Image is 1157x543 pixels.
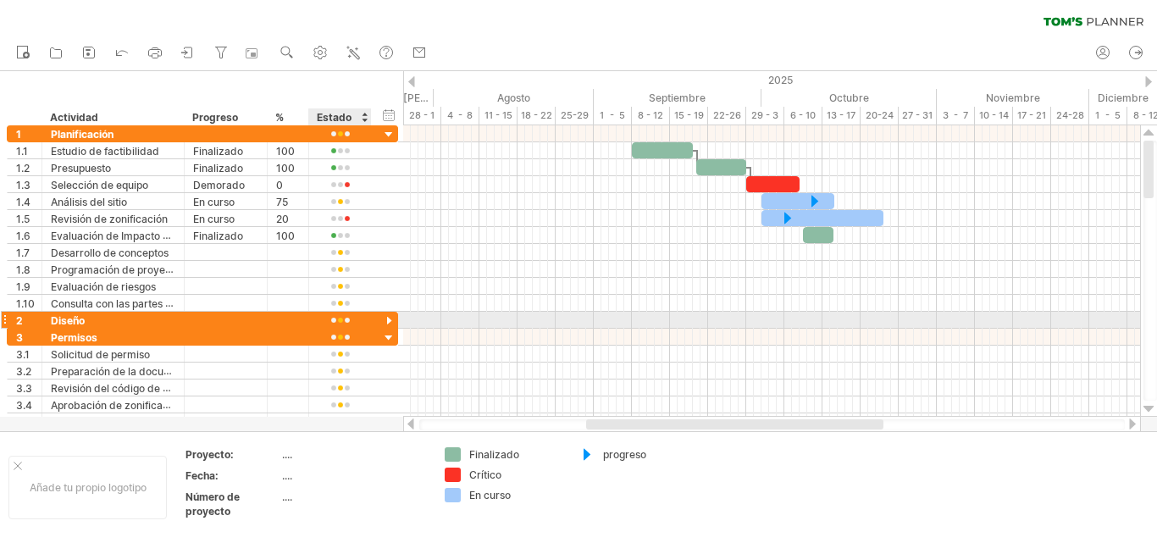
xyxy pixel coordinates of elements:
[403,91,488,104] font: [PERSON_NAME]
[51,416,158,429] font: Permisos ambientales
[16,263,30,276] font: 1.8
[469,489,511,501] font: En curso
[866,109,894,121] font: 20-24
[986,91,1040,104] font: Noviembre
[16,179,30,191] font: 1.3
[638,109,663,121] font: 8 - 12
[409,109,435,121] font: 28 - 1
[1056,109,1084,121] font: 24-28
[51,263,185,276] font: Programación de proyectos
[193,145,243,158] font: Finalizado
[51,162,111,175] font: Presupuesto
[51,398,183,412] font: Aprobación de zonificación
[51,145,159,158] font: Estudio de factibilidad
[16,399,32,412] font: 3.4
[713,109,741,121] font: 22-26
[751,109,778,121] font: 29 - 3
[603,448,646,461] font: progreso
[51,196,127,208] font: Análisis del sitio
[1095,109,1121,121] font: 1 - 5
[16,314,23,327] font: 2
[16,196,30,208] font: 1.4
[282,469,292,482] font: ....
[484,109,512,121] font: 11 - 15
[276,196,288,208] font: 75
[193,213,235,225] font: En curso
[16,213,30,225] font: 1.5
[521,109,552,121] font: 18 - 22
[16,230,30,242] font: 1.6
[51,381,225,395] font: Revisión del código de construcción
[276,145,295,158] font: 100
[594,89,761,107] div: Septiembre de 2025
[317,111,352,124] font: Estado
[600,109,625,121] font: 1 - 5
[829,91,869,104] font: Octubre
[51,296,222,310] font: Consulta con las partes interesadas
[16,128,21,141] font: 1
[275,111,284,124] font: %
[16,382,32,395] font: 3.3
[185,469,219,482] font: Fecha:
[51,229,212,242] font: Evaluación de Impacto Ambiental
[192,111,238,124] font: Progreso
[16,416,31,429] font: 3.5
[51,280,156,293] font: Evaluación de riesgos
[193,196,235,208] font: En curso
[434,89,594,107] div: Agosto de 2025
[30,481,147,494] font: Añade tu propio logotipo
[16,331,23,344] font: 3
[51,348,150,361] font: Solicitud de permiso
[902,109,933,121] font: 27 - 31
[276,179,283,191] font: 0
[761,89,937,107] div: Octubre de 2025
[649,91,706,104] font: Septiembre
[561,109,589,121] font: 25-29
[768,74,793,86] font: 2025
[185,490,240,518] font: Número de proyecto
[469,448,519,461] font: Finalizado
[193,179,245,191] font: Demorado
[193,230,243,242] font: Finalizado
[282,490,292,503] font: ....
[51,364,214,378] font: Preparación de la documentación
[674,109,704,121] font: 15 - 19
[276,162,295,175] font: 100
[1017,109,1046,121] font: 17 - 21
[16,280,30,293] font: 1.9
[827,109,855,121] font: 13 - 17
[16,348,30,361] font: 3.1
[16,145,28,158] font: 1.1
[193,162,243,175] font: Finalizado
[447,109,473,121] font: 4 - 8
[51,213,168,225] font: Revisión de zonificación
[16,365,31,378] font: 3.2
[51,179,148,191] font: Selección de equipo
[1098,91,1149,104] font: Diciembre
[50,111,98,124] font: Actividad
[16,247,30,259] font: 1.7
[51,128,113,141] font: Planificación
[51,314,85,327] font: Diseño
[469,468,501,481] font: Crítico
[979,109,1009,121] font: 10 - 14
[937,89,1089,107] div: Noviembre de 2025
[276,213,289,225] font: 20
[276,230,295,242] font: 100
[51,331,97,344] font: Permisos
[282,448,292,461] font: ....
[790,109,816,121] font: 6 - 10
[943,109,968,121] font: 3 - 7
[185,448,234,461] font: Proyecto:
[497,91,530,104] font: Agosto
[16,162,30,175] font: 1.2
[16,297,35,310] font: 1.10
[51,247,169,259] font: Desarrollo de conceptos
